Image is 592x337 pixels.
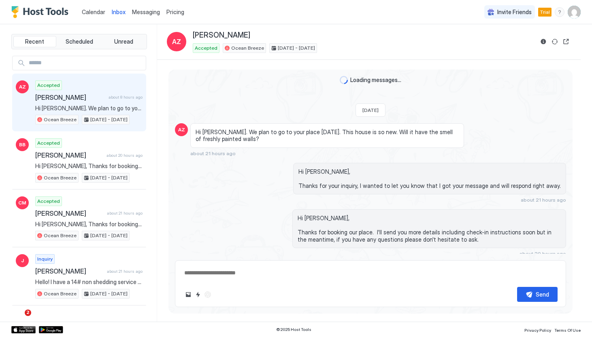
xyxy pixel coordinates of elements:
[536,290,549,299] div: Send
[521,197,566,203] span: about 21 hours ago
[25,310,31,316] span: 2
[554,325,581,334] a: Terms Of Use
[109,95,143,100] span: about 8 hours ago
[35,278,143,286] span: Hello! I have a 14# non shedding service dog. Can he stay?
[166,8,184,16] span: Pricing
[35,209,104,217] span: [PERSON_NAME]
[555,7,564,17] div: menu
[520,251,566,257] span: about 20 hours ago
[44,232,77,239] span: Ocean Breeze
[37,82,60,89] span: Accepted
[8,310,28,329] iframe: Intercom live chat
[107,269,143,274] span: about 21 hours ago
[112,8,126,15] span: Inbox
[539,37,548,46] button: Reservation information
[568,6,581,19] div: User profile
[112,8,126,16] a: Inbox
[102,36,145,47] button: Unread
[178,126,185,133] span: AZ
[106,153,143,158] span: about 20 hours ago
[561,37,571,46] button: Open reservation
[13,36,56,47] button: Recent
[132,8,160,15] span: Messaging
[350,76,401,84] span: Loading messages...
[193,290,203,299] button: Quick reply
[58,36,101,47] button: Scheduled
[21,257,24,264] span: J
[11,326,36,333] a: App Store
[44,116,77,123] span: Ocean Breeze
[132,8,160,16] a: Messaging
[90,290,128,297] span: [DATE] - [DATE]
[517,287,558,302] button: Send
[25,38,44,45] span: Recent
[19,83,26,91] span: AZ
[540,8,550,16] span: Trial
[35,151,103,159] span: [PERSON_NAME]
[90,116,128,123] span: [DATE] - [DATE]
[35,221,143,228] span: Hi [PERSON_NAME], Thanks for booking our place. I'll send you more details including check-in ins...
[497,8,532,16] span: Invite Friends
[35,267,104,275] span: [PERSON_NAME]
[11,6,72,18] a: Host Tools Logo
[362,107,379,113] span: [DATE]
[19,141,26,148] span: BB
[554,328,581,333] span: Terms Of Use
[195,44,217,52] span: Accepted
[183,290,193,299] button: Upload image
[190,150,236,156] span: about 21 hours ago
[26,56,146,70] input: Input Field
[44,174,77,181] span: Ocean Breeze
[66,38,93,45] span: Scheduled
[196,128,459,143] span: Hi [PERSON_NAME]. We plan to go to your place [DATE]. This house is so new. Will it have the smel...
[37,198,60,205] span: Accepted
[11,34,147,49] div: tab-group
[193,31,250,40] span: [PERSON_NAME]
[82,8,105,16] a: Calendar
[18,199,26,206] span: CM
[107,211,143,216] span: about 21 hours ago
[39,326,63,333] a: Google Play Store
[37,255,53,263] span: Inquiry
[114,38,133,45] span: Unread
[276,327,311,332] span: © 2025 Host Tools
[82,8,105,15] span: Calendar
[90,174,128,181] span: [DATE] - [DATE]
[298,168,561,190] span: Hi [PERSON_NAME], Thanks for your inquiry, I wanted to let you know that I got your message and w...
[524,328,551,333] span: Privacy Policy
[90,232,128,239] span: [DATE] - [DATE]
[35,162,143,170] span: Hi [PERSON_NAME], Thanks for booking our place. I'll send you more details including check-in ins...
[44,290,77,297] span: Ocean Breeze
[340,76,348,84] div: loading
[524,325,551,334] a: Privacy Policy
[35,93,105,101] span: [PERSON_NAME]
[172,37,181,46] span: AZ
[35,105,143,112] span: Hi [PERSON_NAME]. We plan to go to your place [DATE]. This house is so new. Will it have the smel...
[231,44,264,52] span: Ocean Breeze
[37,139,60,147] span: Accepted
[278,44,315,52] span: [DATE] - [DATE]
[298,215,561,243] span: Hi [PERSON_NAME], Thanks for booking our place. I'll send you more details including check-in ins...
[550,37,560,46] button: Sync reservation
